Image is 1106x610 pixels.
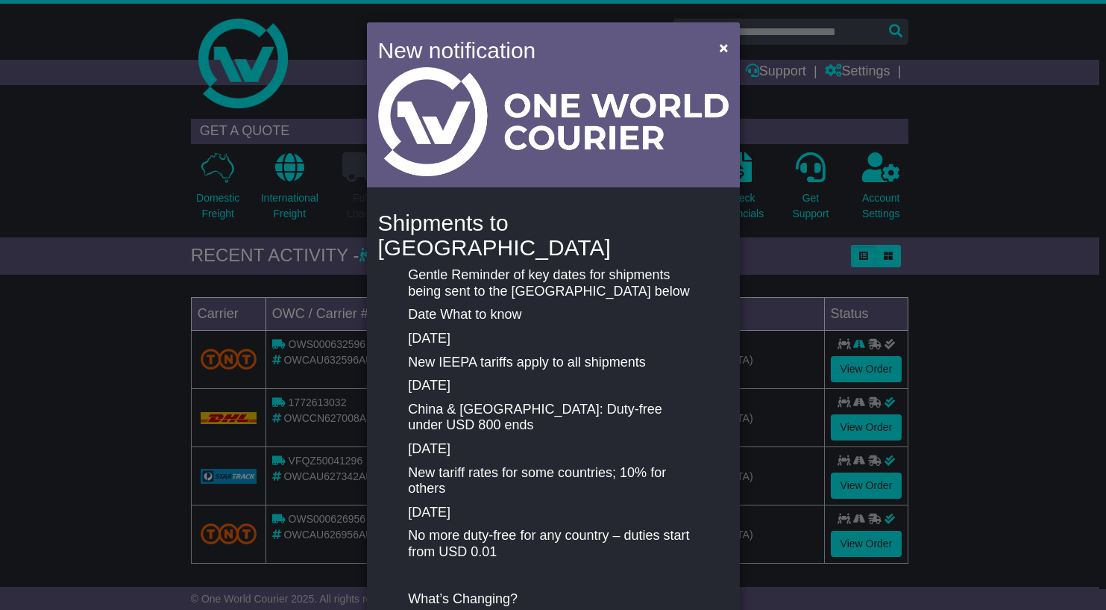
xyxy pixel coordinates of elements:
p: Date What to know [408,307,697,323]
button: Close [711,32,735,63]
p: [DATE] [408,331,697,347]
p: Gentle Reminder of key dates for shipments being sent to the [GEOGRAPHIC_DATA] below [408,267,697,299]
h4: Shipments to [GEOGRAPHIC_DATA] [378,211,729,260]
span: × [719,39,728,56]
h4: New notification [378,34,698,67]
p: China & [GEOGRAPHIC_DATA]: Duty-free under USD 800 ends [408,402,697,434]
img: Light [378,67,729,176]
p: No more duty-free for any country – duties start from USD 0.01 [408,528,697,560]
p: What’s Changing? [408,591,697,608]
p: New tariff rates for some countries; 10% for others [408,465,697,497]
p: New IEEPA tariffs apply to all shipments [408,355,697,371]
p: [DATE] [408,378,697,394]
p: [DATE] [408,505,697,521]
p: [DATE] [408,441,697,458]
